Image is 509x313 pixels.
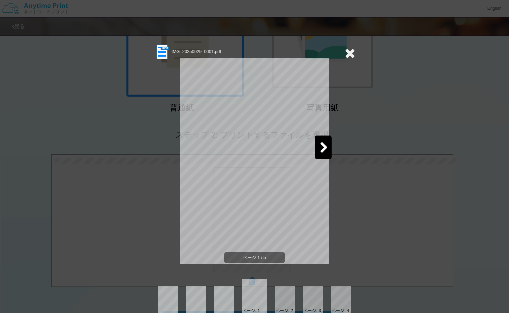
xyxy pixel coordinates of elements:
span: IMG_20250929_0001.pdf [172,49,221,54]
span: ページ 1 / 5 [224,252,285,263]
